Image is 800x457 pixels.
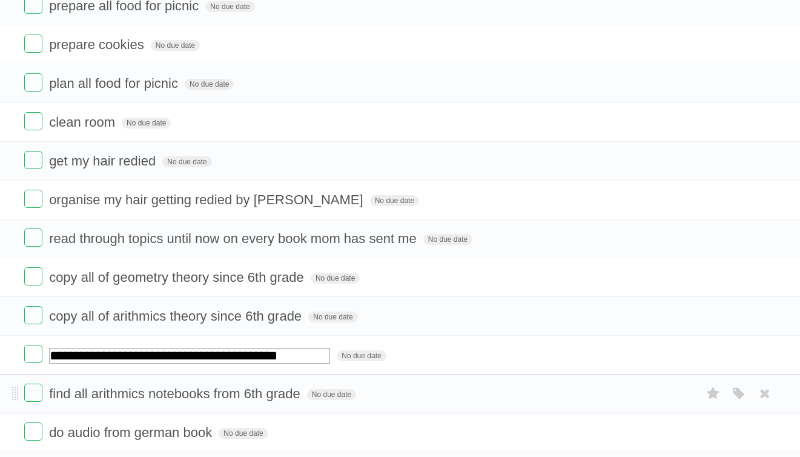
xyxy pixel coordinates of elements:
[337,350,386,361] span: No due date
[49,115,118,130] span: clean room
[49,231,420,246] span: read through topics until now on every book mom has sent me
[308,312,357,322] span: No due date
[49,309,305,324] span: copy all of arithmics theory since 6th grade
[24,422,42,441] label: Done
[24,35,42,53] label: Done
[24,112,42,130] label: Done
[311,273,360,284] span: No due date
[205,1,254,12] span: No due date
[49,76,181,91] span: plan all food for picnic
[370,195,419,206] span: No due date
[151,40,200,51] span: No due date
[49,153,159,168] span: get my hair redied
[24,267,42,285] label: Done
[49,425,215,440] span: do audio from german book
[24,228,42,247] label: Done
[24,306,42,324] label: Done
[49,192,366,207] span: organise my hair getting redied by [PERSON_NAME]
[49,37,147,52] span: prepare cookies
[185,79,234,90] span: No due date
[702,384,725,404] label: Star task
[219,428,268,439] span: No due date
[423,234,472,245] span: No due date
[24,151,42,169] label: Done
[24,345,42,363] label: Done
[49,270,307,285] span: copy all of geometry theory since 6th grade
[307,389,356,400] span: No due date
[24,384,42,402] label: Done
[49,386,303,401] span: find all arithmics notebooks from 6th grade
[24,73,42,92] label: Done
[122,118,171,128] span: No due date
[24,190,42,208] label: Done
[162,156,211,167] span: No due date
